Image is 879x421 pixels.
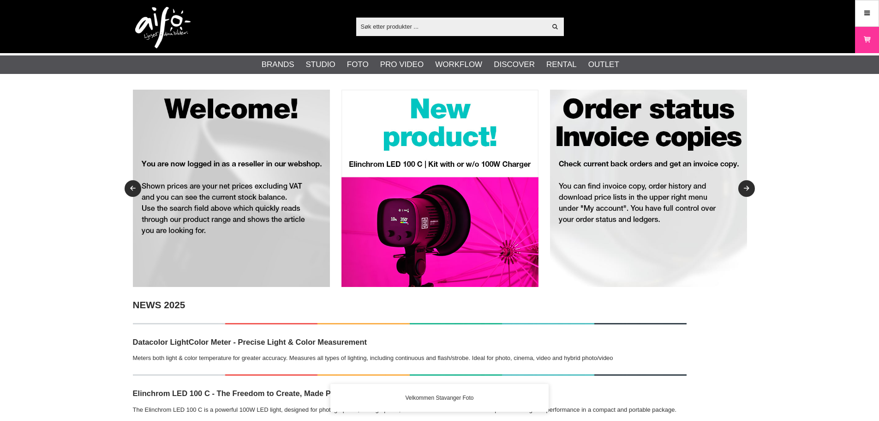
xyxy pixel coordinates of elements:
[550,90,747,287] img: Ad:RET003 banner-resel-account-bgr.jpg
[133,354,687,363] p: Meters both light & color temperature for greater accuracy. Measures all types of lighting, inclu...
[341,90,538,287] img: Ad:RET008 banner-resel-new-LED100C.jpg
[306,59,335,71] a: Studio
[133,405,687,415] p: The Elinchrom LED 100 C is a powerful 100W LED light, designed for photographers, videographers, ...
[133,374,687,376] img: NEWS!
[262,59,294,71] a: Brands
[347,59,369,71] a: Foto
[405,394,473,402] span: Velkommen Stavanger Foto
[494,59,535,71] a: Discover
[380,59,424,71] a: Pro Video
[738,180,755,197] button: Next
[133,323,687,324] img: NEWS!
[435,59,482,71] a: Workflow
[588,59,619,71] a: Outlet
[133,299,687,312] h2: NEWS 2025
[133,389,359,398] strong: Elinchrom LED 100 C - The Freedom to Create, Made Portable.
[135,7,191,49] img: logo.png
[356,19,547,33] input: Søk etter produkter ...
[546,59,577,71] a: Rental
[133,338,367,347] strong: Datacolor LightColor Meter - Precise Light & Color Measurement
[125,180,141,197] button: Previous
[133,90,330,287] img: Ad:RET001 banner-resel-welcome-bgr.jpg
